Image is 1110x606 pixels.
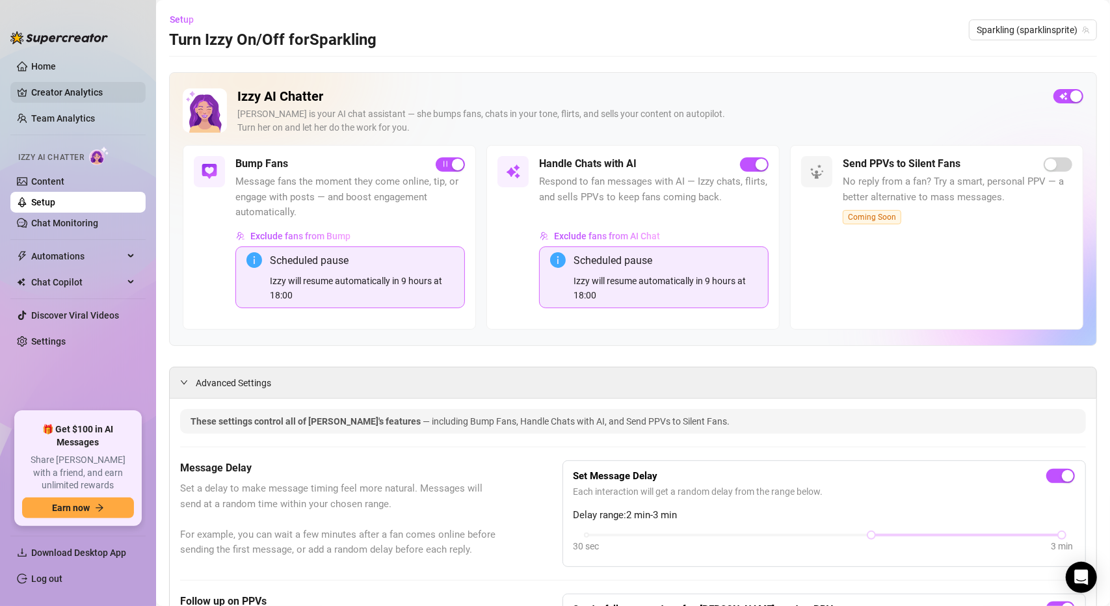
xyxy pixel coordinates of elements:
[180,378,188,386] span: expanded
[202,164,217,179] img: svg%3e
[22,454,134,492] span: Share [PERSON_NAME] with a friend, and earn unlimited rewards
[574,508,1075,523] span: Delay range: 2 min - 3 min
[246,252,262,268] span: info-circle
[31,336,66,347] a: Settings
[270,252,454,269] div: Scheduled pause
[22,497,134,518] button: Earn nowarrow-right
[550,252,566,268] span: info-circle
[809,164,825,179] img: svg%3e
[17,547,27,558] span: download
[1051,539,1073,553] div: 3 min
[170,14,194,25] span: Setup
[180,481,497,558] span: Set a delay to make message timing feel more natural. Messages will send at a random time within ...
[31,197,55,207] a: Setup
[31,218,98,228] a: Chat Monitoring
[169,9,204,30] button: Setup
[31,176,64,187] a: Content
[18,151,84,164] span: Izzy AI Chatter
[574,274,758,302] div: Izzy will resume automatically in 9 hours at 18:00
[180,375,196,389] div: expanded
[237,88,1043,105] h2: Izzy AI Chatter
[539,226,661,246] button: Exclude fans from AI Chat
[52,503,90,513] span: Earn now
[31,310,119,321] a: Discover Viral Videos
[95,503,104,512] span: arrow-right
[235,156,288,172] h5: Bump Fans
[22,423,134,449] span: 🎁 Get $100 in AI Messages
[31,246,124,267] span: Automations
[196,376,271,390] span: Advanced Settings
[574,539,600,553] div: 30 sec
[540,231,549,241] img: svg%3e
[574,470,658,482] strong: Set Message Delay
[31,61,56,72] a: Home
[10,31,108,44] img: logo-BBDzfeDw.svg
[505,164,521,179] img: svg%3e
[89,146,109,165] img: AI Chatter
[180,460,497,476] h5: Message Delay
[237,107,1043,135] div: [PERSON_NAME] is your AI chat assistant — she bumps fans, chats in your tone, flirts, and sells y...
[31,82,135,103] a: Creator Analytics
[539,156,637,172] h5: Handle Chats with AI
[574,484,1075,499] span: Each interaction will get a random delay from the range below.
[236,231,245,241] img: svg%3e
[270,274,454,302] div: Izzy will resume automatically in 9 hours at 18:00
[574,252,758,269] div: Scheduled pause
[1066,562,1097,593] div: Open Intercom Messenger
[1082,26,1090,34] span: team
[554,231,660,241] span: Exclude fans from AI Chat
[17,278,25,287] img: Chat Copilot
[235,174,465,220] span: Message fans the moment they come online, tip, or engage with posts — and boost engagement automa...
[250,231,350,241] span: Exclude fans from Bump
[169,30,377,51] h3: Turn Izzy On/Off for Sparkling
[843,156,960,172] h5: Send PPVs to Silent Fans
[843,210,901,224] span: Coming Soon
[31,573,62,584] a: Log out
[183,88,227,133] img: Izzy AI Chatter
[31,272,124,293] span: Chat Copilot
[977,20,1089,40] span: Sparkling (sparklinsprite)
[235,226,351,246] button: Exclude fans from Bump
[539,174,769,205] span: Respond to fan messages with AI — Izzy chats, flirts, and sells PPVs to keep fans coming back.
[423,416,730,427] span: — including Bump Fans, Handle Chats with AI, and Send PPVs to Silent Fans.
[17,251,27,261] span: thunderbolt
[31,547,126,558] span: Download Desktop App
[31,113,95,124] a: Team Analytics
[843,174,1072,205] span: No reply from a fan? Try a smart, personal PPV — a better alternative to mass messages.
[191,416,423,427] span: These settings control all of [PERSON_NAME]'s features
